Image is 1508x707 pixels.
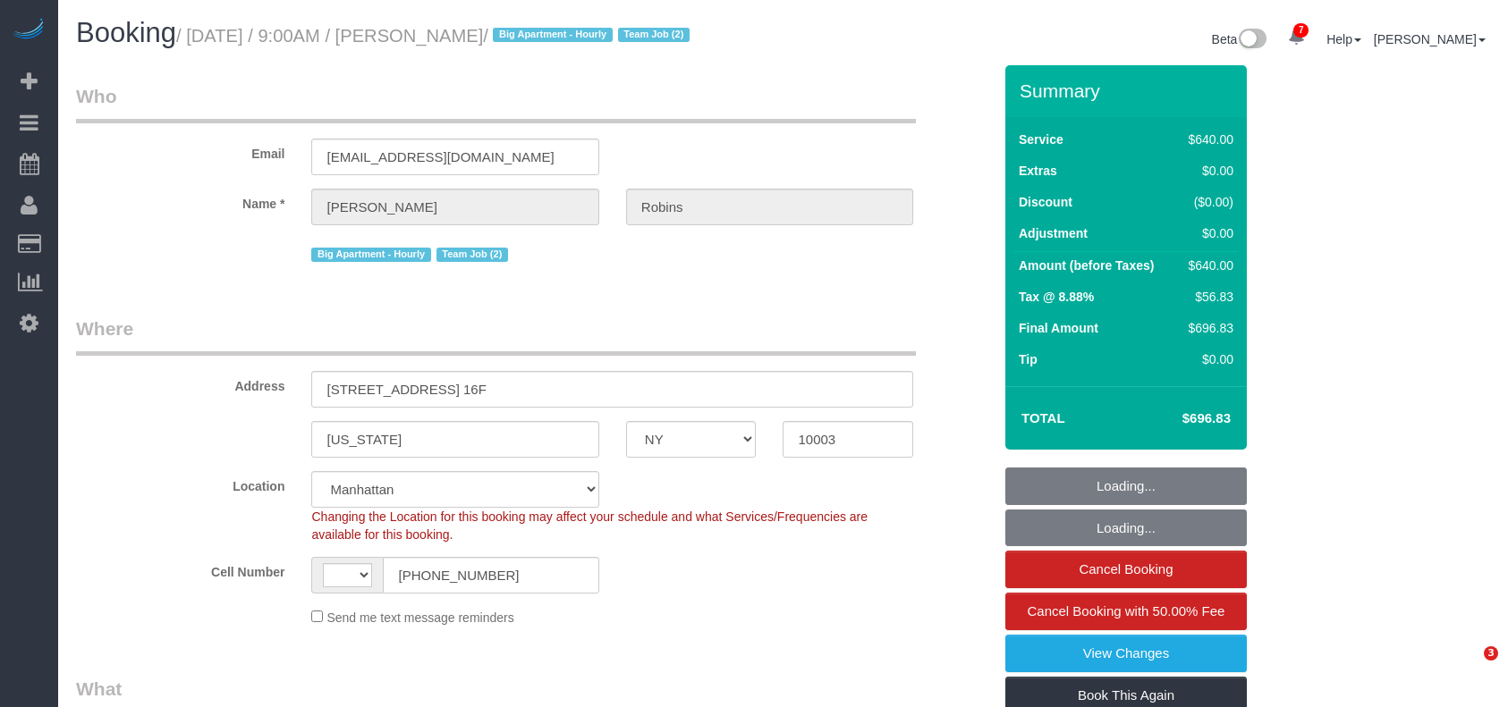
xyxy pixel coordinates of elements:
[1129,411,1231,426] h4: $696.83
[1182,288,1233,306] div: $56.83
[1019,162,1057,180] label: Extras
[1182,257,1233,274] div: $640.00
[1237,29,1267,52] img: New interface
[1182,319,1233,337] div: $696.83
[493,28,612,42] span: Big Apartment - Hourly
[1182,130,1233,148] div: $640.00
[76,83,916,123] legend: Who
[626,189,913,225] input: Last Name
[76,17,176,48] span: Booking
[1019,319,1098,337] label: Final Amount
[1019,288,1094,306] label: Tax @ 8.88%
[383,557,598,593] input: Cell Number
[1326,32,1361,46] a: Help
[1005,635,1247,672] a: View Changes
[311,509,868,542] span: Changing the Location for this booking may affect your schedule and what Services/Frequencies are...
[1447,646,1490,689] iframe: Intercom live chat
[1019,224,1088,242] label: Adjustment
[311,248,430,262] span: Big Apartment - Hourly
[1182,162,1233,180] div: $0.00
[1005,593,1247,630] a: Cancel Booking with 50.00% Fee
[76,316,916,356] legend: Where
[311,189,598,225] input: First Name
[618,28,690,42] span: Team Job (2)
[483,26,695,46] span: /
[11,18,47,43] img: Automaid Logo
[1021,410,1065,425] strong: Total
[1374,32,1486,46] a: [PERSON_NAME]
[63,557,298,581] label: Cell Number
[1028,603,1225,619] span: Cancel Booking with 50.00% Fee
[63,371,298,395] label: Address
[311,139,598,175] input: Email
[1182,193,1233,211] div: ($0.00)
[783,421,913,458] input: Zip Code
[63,139,298,163] label: Email
[63,471,298,495] label: Location
[1484,646,1498,661] span: 3
[1019,257,1154,274] label: Amount (before Taxes)
[1020,80,1238,101] h3: Summary
[1212,32,1267,46] a: Beta
[1182,224,1233,242] div: $0.00
[176,26,695,46] small: / [DATE] / 9:00AM / [PERSON_NAME]
[1293,23,1309,38] span: 7
[1005,551,1247,588] a: Cancel Booking
[1279,18,1314,57] a: 7
[326,610,513,625] span: Send me text message reminders
[436,248,508,262] span: Team Job (2)
[1019,193,1072,211] label: Discount
[1019,350,1038,368] label: Tip
[1182,350,1233,368] div: $0.00
[63,189,298,213] label: Name *
[311,421,598,458] input: City
[1019,130,1063,148] label: Service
